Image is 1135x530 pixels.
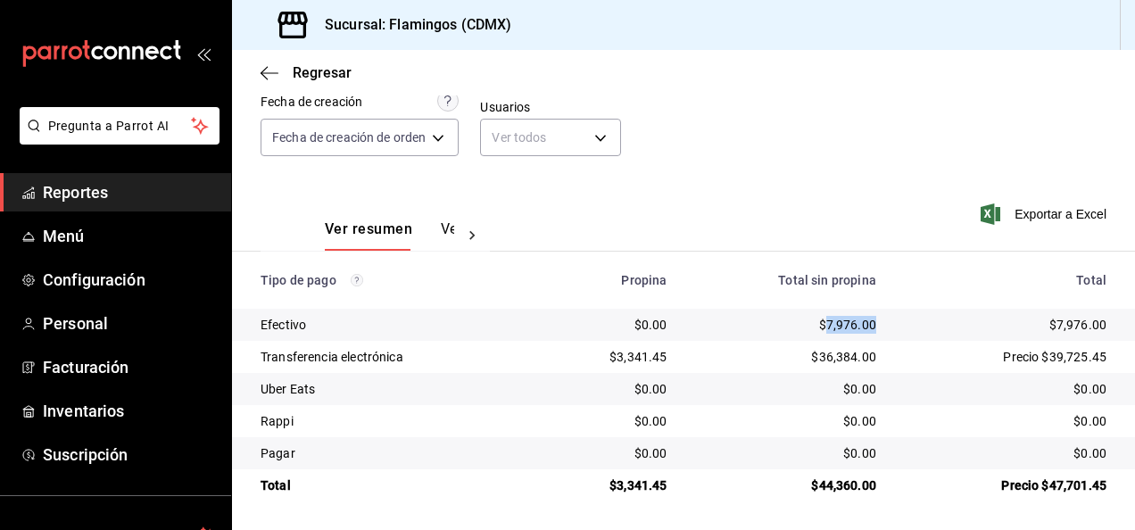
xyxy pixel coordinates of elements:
[553,412,667,430] div: $0.00
[261,476,525,494] div: Total
[480,119,620,156] div: Ver todos
[43,358,128,377] font: Facturación
[984,203,1106,225] button: Exportar a Excel
[905,273,1106,287] div: Total
[905,412,1106,430] div: $0.00
[553,273,667,287] div: Propina
[905,380,1106,398] div: $0.00
[43,270,145,289] font: Configuración
[325,220,454,251] div: Pestañas de navegación
[261,273,336,287] font: Tipo de pago
[43,227,85,245] font: Menú
[351,274,363,286] svg: Los pagos realizados con Pay y otras terminales son montos brutos.
[272,128,426,146] span: Fecha de creación de orden
[43,402,124,420] font: Inventarios
[20,107,220,145] button: Pregunta a Parrot AI
[553,476,667,494] div: $3,341.45
[261,444,525,462] div: Pagar
[261,380,525,398] div: Uber Eats
[480,101,620,113] label: Usuarios
[261,412,525,430] div: Rappi
[553,348,667,366] div: $3,341.45
[553,316,667,334] div: $0.00
[553,444,667,462] div: $0.00
[43,445,128,464] font: Suscripción
[261,93,362,112] div: Fecha de creación
[43,314,108,333] font: Personal
[261,348,525,366] div: Transferencia electrónica
[48,117,192,136] span: Pregunta a Parrot AI
[293,64,352,81] span: Regresar
[261,316,525,334] div: Efectivo
[905,316,1106,334] div: $7,976.00
[695,444,875,462] div: $0.00
[43,183,108,202] font: Reportes
[695,316,875,334] div: $7,976.00
[905,476,1106,494] div: Precio $47,701.45
[695,273,875,287] div: Total sin propina
[441,220,508,251] button: Ver pagos
[261,64,352,81] button: Regresar
[905,444,1106,462] div: $0.00
[695,476,875,494] div: $44,360.00
[196,46,211,61] button: open_drawer_menu
[553,380,667,398] div: $0.00
[695,348,875,366] div: $36,384.00
[695,380,875,398] div: $0.00
[12,129,220,148] a: Pregunta a Parrot AI
[1015,207,1106,221] font: Exportar a Excel
[311,14,511,36] h3: Sucursal: Flamingos (CDMX)
[695,412,875,430] div: $0.00
[325,220,412,238] font: Ver resumen
[905,348,1106,366] div: Precio $39,725.45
